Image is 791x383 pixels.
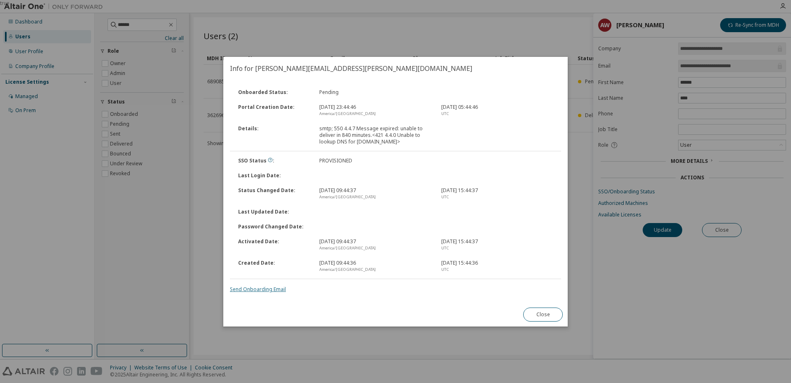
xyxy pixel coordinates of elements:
div: Password Changed Date : [233,223,314,230]
div: UTC [441,245,553,251]
div: [DATE] 09:44:37 [314,187,436,200]
div: smtp; 550 4.4.7 Message expired: unable to deliver in 840 minutes.<421 4.4.0 Unable to lookup DNS... [314,125,436,145]
div: America/[GEOGRAPHIC_DATA] [319,194,431,200]
div: Details : [233,125,314,145]
div: Onboarded Status : [233,89,314,96]
div: Activated Date : [233,238,314,251]
div: UTC [441,194,553,200]
div: [DATE] 15:44:37 [436,238,558,251]
div: [DATE] 05:44:46 [436,104,558,117]
div: Pending [314,89,436,96]
div: UTC [441,110,553,117]
div: Status Changed Date : [233,187,314,200]
a: Send Onboarding Email [230,286,286,293]
div: America/[GEOGRAPHIC_DATA] [319,110,431,117]
h2: Info for [PERSON_NAME][EMAIL_ADDRESS][PERSON_NAME][DOMAIN_NAME] [223,57,568,80]
div: Portal Creation Date : [233,104,314,117]
div: [DATE] 23:44:46 [314,104,436,117]
div: PROVISIONED [314,157,436,164]
div: Created Date : [233,260,314,273]
div: America/[GEOGRAPHIC_DATA] [319,266,431,273]
div: Last Updated Date : [233,209,314,215]
button: Close [523,308,563,322]
div: Last Login Date : [233,172,314,179]
div: [DATE] 15:44:36 [436,260,558,273]
div: [DATE] 15:44:37 [436,187,558,200]
div: UTC [441,266,553,273]
div: [DATE] 09:44:37 [314,238,436,251]
div: America/[GEOGRAPHIC_DATA] [319,245,431,251]
div: [DATE] 09:44:36 [314,260,436,273]
div: SSO Status : [233,157,314,164]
